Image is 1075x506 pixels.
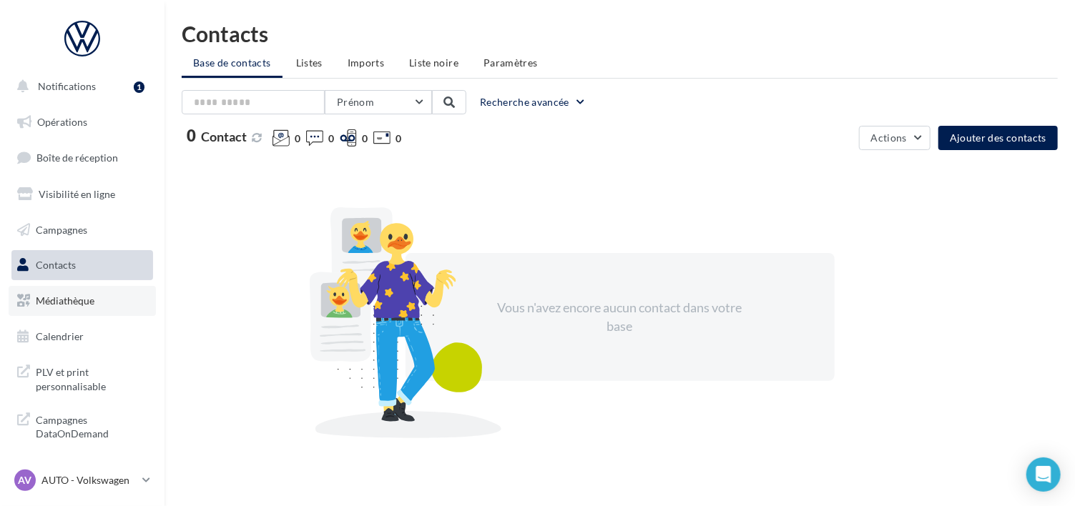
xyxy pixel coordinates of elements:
div: 1 [134,81,144,93]
span: Paramètres [483,56,538,69]
span: 0 [396,132,401,146]
span: Contact [201,129,247,144]
span: 0 [328,132,334,146]
a: Calendrier [9,322,156,352]
a: Médiathèque [9,286,156,316]
button: Actions [859,126,931,150]
span: PLV et print personnalisable [36,362,147,393]
a: PLV et print personnalisable [9,357,156,399]
span: Visibilité en ligne [39,188,115,200]
span: Contacts [36,259,76,271]
span: Campagnes DataOnDemand [36,410,147,441]
div: Open Intercom Messenger [1026,457,1061,492]
button: Notifications 1 [9,71,150,101]
h1: Contacts [182,23,1058,44]
span: Notifications [38,80,96,92]
span: Imports [348,56,384,69]
a: AV AUTO - Volkswagen [11,467,153,494]
a: Campagnes DataOnDemand [9,405,156,447]
span: Campagnes [36,223,87,235]
a: Visibilité en ligne [9,179,156,209]
span: 0 [187,128,196,144]
a: Contacts [9,250,156,280]
p: AUTO - Volkswagen [41,473,137,487]
span: AV [19,473,32,487]
span: Listes [296,56,323,69]
button: Ajouter des contacts [938,126,1058,150]
button: Prénom [325,90,432,114]
span: Médiathèque [36,294,94,307]
span: Opérations [37,116,87,128]
a: Opérations [9,107,156,137]
a: Boîte de réception [9,142,156,173]
span: 0 [362,132,368,146]
div: Vous n'avez encore aucun contact dans votre base [497,299,743,335]
span: Calendrier [36,330,84,342]
span: Actions [871,132,907,144]
span: Boîte de réception [36,152,118,164]
span: 0 [295,132,300,146]
button: Recherche avancée [474,94,592,111]
span: Prénom [337,96,374,108]
a: Campagnes [9,215,156,245]
span: Liste noire [409,56,458,69]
